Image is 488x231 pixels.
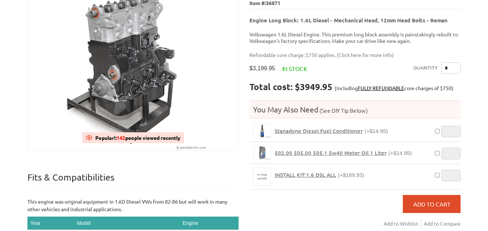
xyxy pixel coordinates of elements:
[275,149,387,156] span: 502.00 505.00 505.1 5w40 Motor Oil 1 Liter
[413,200,450,208] span: Add to Cart
[249,105,461,114] h4: You May Also Need
[249,31,461,44] p: Volkswagen 1.6L Diesel Engine. This premium long block assembly is painstakingly rebuilt to Volks...
[413,62,438,74] label: Quantity
[282,65,307,72] span: In stock
[253,168,271,185] img: INSTALL KIT:1.6 DSL ALL
[275,171,336,178] span: INSTALL KIT:1.6 DSL ALL
[275,172,364,178] a: INSTALL KIT:1.6 DSL ALL(+$169.95)
[249,65,275,72] span: $3,199.95
[253,146,271,159] img: 502.00 505.00 505.1 5w40 Motor Oil 1 Liter
[253,168,271,186] a: INSTALL KIT:1.6 DSL ALL
[27,172,239,191] p: Fits & Compatibilities
[74,217,180,230] th: Model
[253,124,271,137] img: Stanadyne Diesel Fuel Conditioner
[339,52,392,58] a: Click here for more info
[249,51,455,59] p: Refundable core charge: $750 applies. ( )
[27,217,74,230] th: Year
[27,198,239,213] p: This engine was original equipment in 1.6D Diesel VWs from 82-86 but will work in many other vehi...
[403,195,461,213] button: Add to Cart
[338,172,364,178] span: (+$169.95)
[275,127,363,134] span: Stanadyne Diesel Fuel Conditioner
[388,150,412,156] span: (+$14.95)
[275,128,388,134] a: Stanadyne Diesel Fuel Conditioner(+$14.95)
[424,219,461,228] a: Add to Compare
[253,146,271,160] a: 502.00 505.00 505.1 5w40 Motor Oil 1 Liter
[358,85,404,91] a: FULLY REFUNDABLE
[275,150,412,156] a: 502.00 505.00 505.1 5w40 Motor Oil 1 Liter(+$14.95)
[253,124,271,138] a: Stanadyne Diesel Fuel Conditioner
[365,128,388,134] span: (+$14.95)
[249,81,332,92] strong: Total cost: $3949.95
[335,85,453,91] span: (including core charges of $750)
[318,107,368,114] span: (See DIY Tip Below)
[180,217,239,230] th: Engine
[384,219,421,228] a: Add to Wishlist
[249,17,448,24] b: Engine Long Block: 1.6L Diesel - Mechanical Head, 12mm Head Bolts - Reman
